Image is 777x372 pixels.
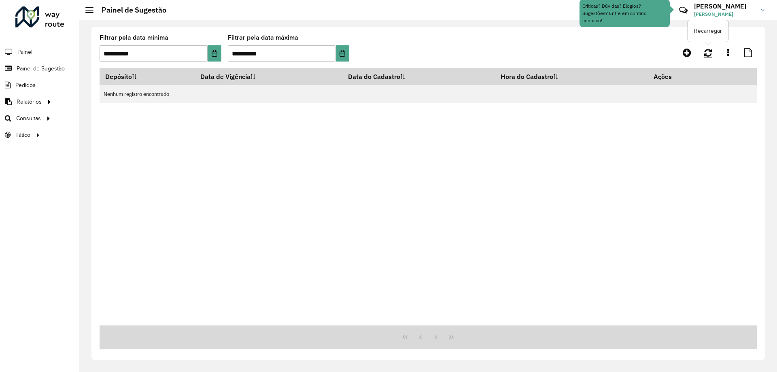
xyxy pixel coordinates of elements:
[495,68,648,85] th: Hora do Cadastro
[675,2,692,19] a: Contato Rápido
[17,48,32,56] span: Painel
[208,45,221,62] button: Choose Date
[648,68,696,85] th: Ações
[100,68,195,85] th: Depósito
[15,131,30,139] span: Tático
[15,81,36,89] span: Pedidos
[16,114,41,123] span: Consultas
[694,2,755,10] h3: [PERSON_NAME]
[195,68,343,85] th: Data de Vigência
[336,45,349,62] button: Choose Date
[694,11,755,18] span: [PERSON_NAME]
[17,98,42,106] span: Relatórios
[93,6,166,15] h2: Painel de Sugestão
[17,64,65,73] span: Painel de Sugestão
[100,33,168,43] label: Filtrar pela data mínima
[343,68,495,85] th: Data do Cadastro
[688,20,728,42] div: Recarregar
[228,33,298,43] label: Filtrar pela data máxima
[100,85,757,103] td: Nenhum registro encontrado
